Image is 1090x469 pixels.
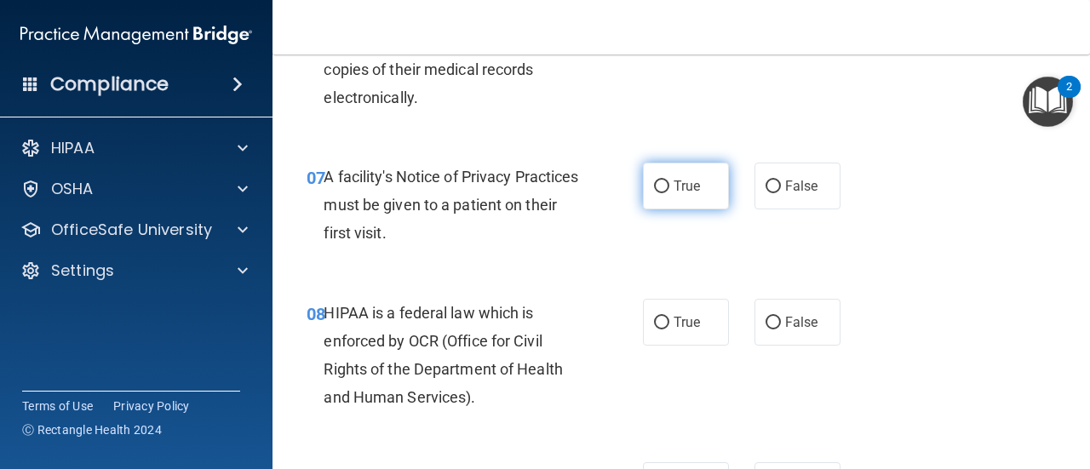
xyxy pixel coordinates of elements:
[20,260,248,281] a: Settings
[795,348,1070,416] iframe: Drift Widget Chat Controller
[766,180,781,193] input: False
[1066,87,1072,109] div: 2
[51,179,94,199] p: OSHA
[20,138,248,158] a: HIPAA
[674,178,700,194] span: True
[324,3,541,106] span: Under the HIPAA Omnibus Rule, patients can ask for and receive copies of their medical records el...
[50,72,169,96] h4: Compliance
[307,304,325,324] span: 08
[1023,77,1073,127] button: Open Resource Center, 2 new notifications
[20,179,248,199] a: OSHA
[22,398,93,415] a: Terms of Use
[20,18,252,52] img: PMB logo
[51,138,95,158] p: HIPAA
[324,168,578,242] span: A facility's Notice of Privacy Practices must be given to a patient on their first visit.
[51,260,114,281] p: Settings
[22,421,162,438] span: Ⓒ Rectangle Health 2024
[113,398,190,415] a: Privacy Policy
[674,314,700,330] span: True
[766,317,781,329] input: False
[654,180,669,193] input: True
[20,220,248,240] a: OfficeSafe University
[324,304,562,407] span: HIPAA is a federal law which is enforced by OCR (Office for Civil Rights of the Department of Hea...
[307,168,325,188] span: 07
[654,317,669,329] input: True
[785,314,818,330] span: False
[51,220,212,240] p: OfficeSafe University
[785,178,818,194] span: False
